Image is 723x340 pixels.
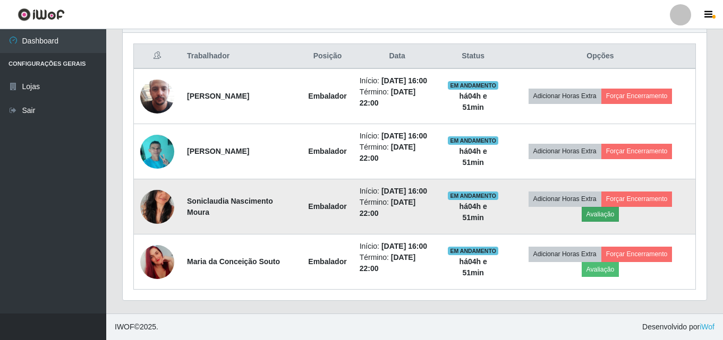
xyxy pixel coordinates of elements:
img: 1746815738665.jpeg [140,232,174,292]
li: Início: [360,186,435,197]
a: iWof [700,322,715,331]
li: Início: [360,130,435,142]
strong: [PERSON_NAME] [187,147,249,155]
span: EM ANDAMENTO [448,191,498,200]
span: © 2025 . [115,321,158,333]
th: Posição [302,44,353,69]
button: Forçar Encerramento [601,191,673,206]
button: Adicionar Horas Extra [529,247,601,261]
time: [DATE] 16:00 [381,242,427,250]
strong: há 04 h e 51 min [460,92,487,111]
img: 1745843945427.jpeg [140,66,174,127]
button: Adicionar Horas Extra [529,89,601,103]
strong: Embalador [308,257,346,266]
button: Avaliação [582,207,619,222]
button: Avaliação [582,262,619,277]
strong: Soniclaudia Nascimento Moura [187,197,273,216]
strong: há 04 h e 51 min [460,202,487,222]
strong: Maria da Conceição Souto [187,257,280,266]
button: Adicionar Horas Extra [529,191,601,206]
img: 1699884729750.jpeg [140,129,174,174]
li: Início: [360,241,435,252]
span: IWOF [115,322,134,331]
button: Forçar Encerramento [601,89,673,103]
th: Opções [505,44,696,69]
button: Adicionar Horas Extra [529,144,601,159]
time: [DATE] 16:00 [381,187,427,195]
button: Forçar Encerramento [601,144,673,159]
span: EM ANDAMENTO [448,81,498,90]
strong: Embalador [308,147,346,155]
time: [DATE] 16:00 [381,76,427,85]
span: EM ANDAMENTO [448,136,498,145]
strong: Embalador [308,92,346,100]
li: Término: [360,86,435,109]
li: Término: [360,197,435,219]
strong: Embalador [308,202,346,211]
span: EM ANDAMENTO [448,247,498,255]
li: Término: [360,142,435,164]
th: Data [353,44,441,69]
img: 1715895130415.jpeg [140,177,174,237]
button: Forçar Encerramento [601,247,673,261]
th: Trabalhador [181,44,302,69]
span: Desenvolvido por [642,321,715,333]
li: Início: [360,75,435,86]
img: CoreUI Logo [18,8,65,21]
li: Término: [360,252,435,274]
strong: há 04 h e 51 min [460,147,487,167]
strong: [PERSON_NAME] [187,92,249,100]
th: Status [441,44,505,69]
strong: há 04 h e 51 min [460,257,487,277]
time: [DATE] 16:00 [381,132,427,140]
